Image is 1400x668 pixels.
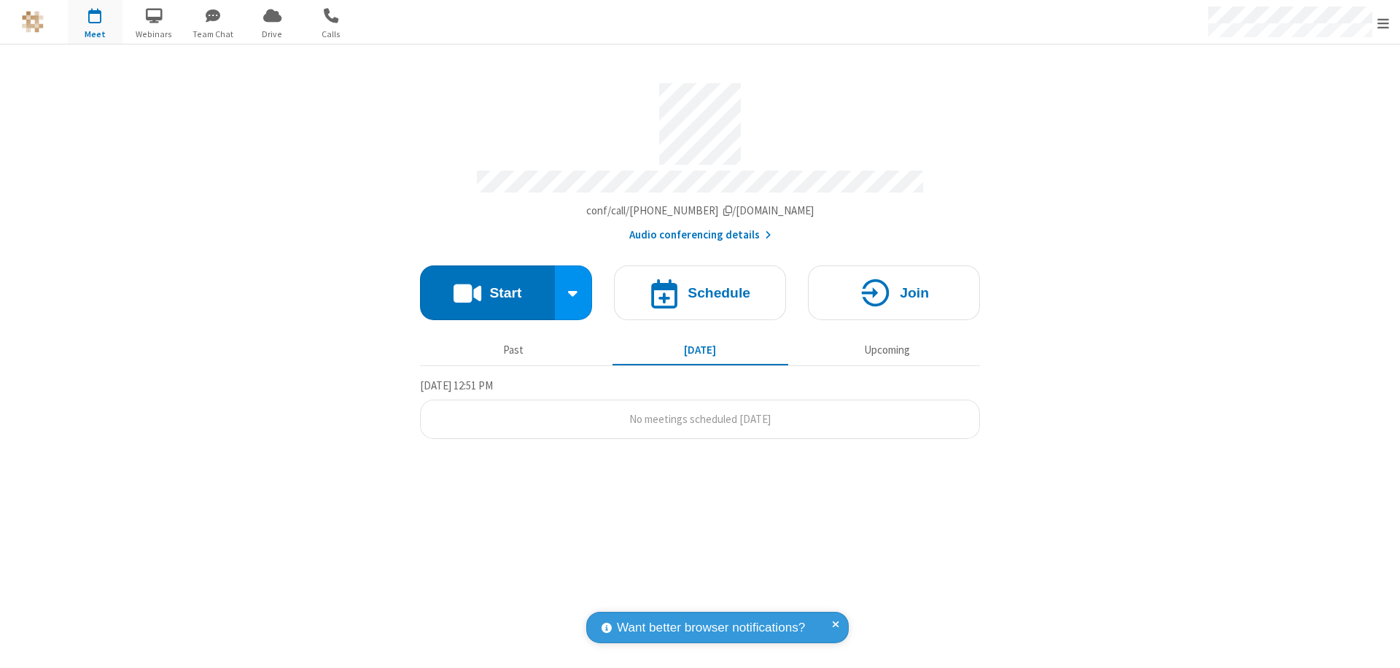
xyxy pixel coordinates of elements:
[186,28,241,41] span: Team Chat
[304,28,359,41] span: Calls
[420,377,980,440] section: Today's Meetings
[629,412,771,426] span: No meetings scheduled [DATE]
[426,336,602,364] button: Past
[127,28,182,41] span: Webinars
[420,72,980,244] section: Account details
[586,203,814,220] button: Copy my meeting room linkCopy my meeting room link
[614,265,786,320] button: Schedule
[586,203,814,217] span: Copy my meeting room link
[68,28,122,41] span: Meet
[420,265,555,320] button: Start
[489,286,521,300] h4: Start
[900,286,929,300] h4: Join
[555,265,593,320] div: Start conference options
[420,378,493,392] span: [DATE] 12:51 PM
[612,336,788,364] button: [DATE]
[629,227,771,244] button: Audio conferencing details
[1364,630,1389,658] iframe: Chat
[808,265,980,320] button: Join
[245,28,300,41] span: Drive
[688,286,750,300] h4: Schedule
[799,336,975,364] button: Upcoming
[617,618,805,637] span: Want better browser notifications?
[22,11,44,33] img: QA Selenium DO NOT DELETE OR CHANGE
